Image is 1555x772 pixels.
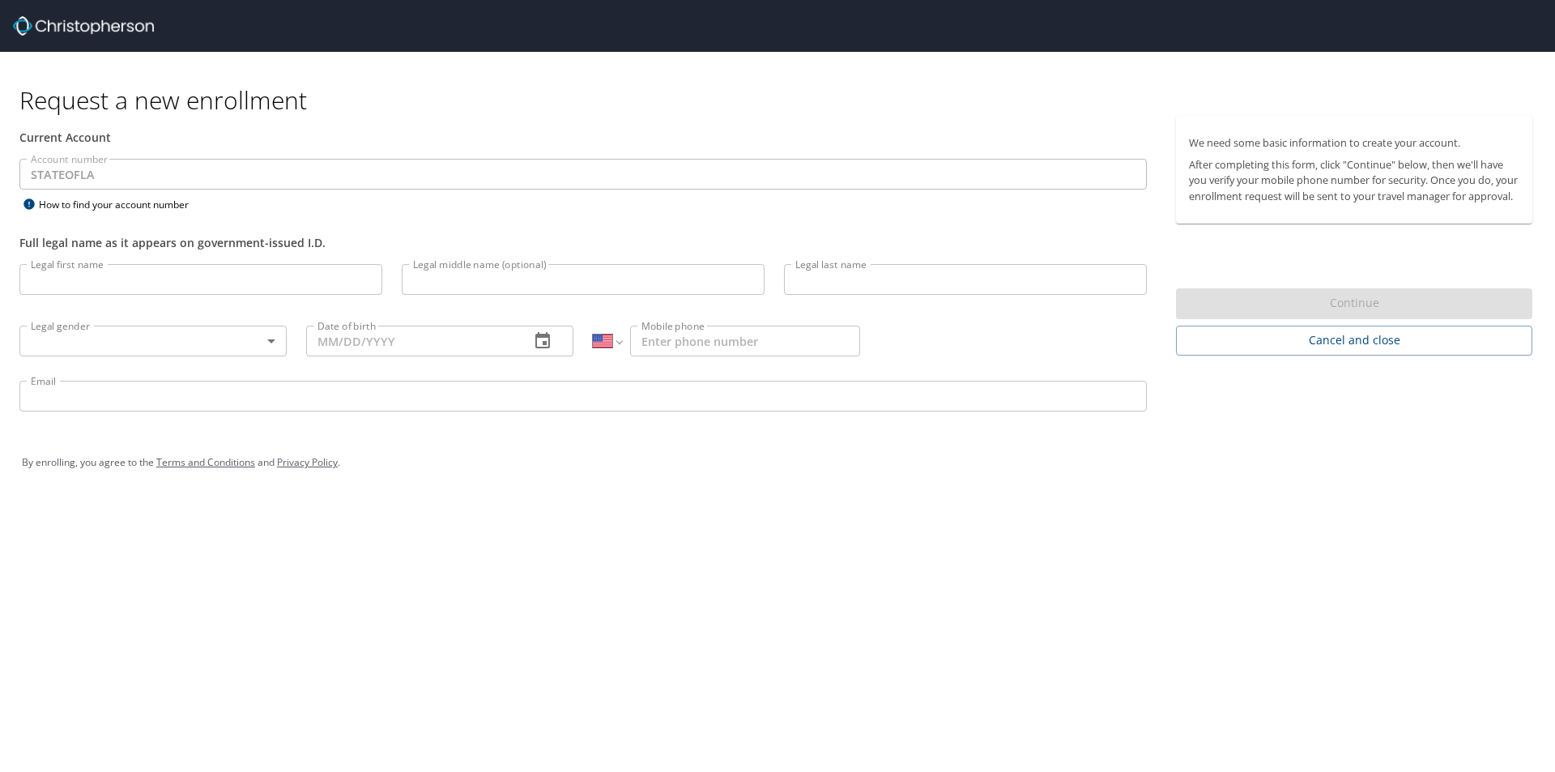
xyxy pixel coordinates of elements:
img: cbt logo [13,16,154,36]
div: Full legal name as it appears on government-issued I.D. [19,234,1147,251]
h1: Request a new enrollment [19,84,1545,116]
a: Terms and Conditions [156,455,255,469]
p: After completing this form, click "Continue" below, then we'll have you verify your mobile phone ... [1189,157,1519,204]
input: Enter phone number [630,326,860,356]
div: ​ [19,326,287,356]
span: Cancel and close [1189,331,1519,351]
div: By enrolling, you agree to the and . [22,442,1533,483]
div: How to find your account number [19,194,222,215]
div: Current Account [19,129,1147,146]
a: Privacy Policy [277,455,338,469]
input: MM/DD/YYYY [306,326,517,356]
p: We need some basic information to create your account. [1189,135,1519,151]
button: Cancel and close [1176,326,1532,356]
